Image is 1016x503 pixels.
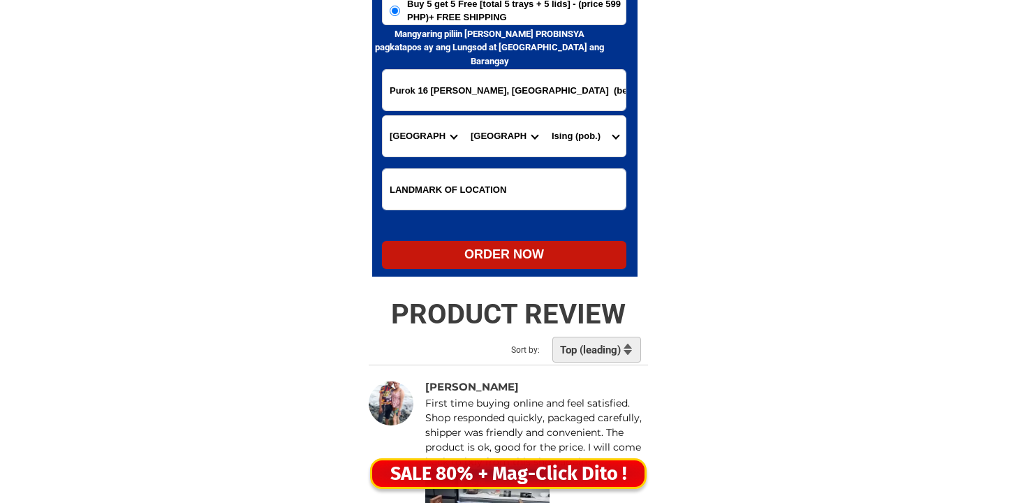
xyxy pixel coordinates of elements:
input: Input LANDMARKOFLOCATION [383,169,626,210]
select: Select district [464,116,545,156]
input: Input address [383,70,626,110]
h2: PRODUCT REVIEW [362,298,655,331]
h2: Sort by: [511,344,575,356]
p: First time buying online and feel satisfied. Shop responded quickly, packaged carefully, shipper ... [425,396,647,469]
p: [PERSON_NAME] [425,381,598,393]
input: Buy 5 get 5 Free [total 5 trays + 5 lids] - (price 599 PHP)+ FREE SHIPPING [390,6,400,16]
select: Select province [383,116,464,156]
h2: Top (leading) [560,344,625,356]
div: ORDER NOW [382,245,626,264]
h6: Mangyaring piliin [PERSON_NAME] PROBINSYA pagkatapos ay ang Lungsod at [GEOGRAPHIC_DATA] ang Bara... [372,27,608,68]
div: SALE 80% + Mag-Click Dito ! [372,460,645,488]
select: Select commune [545,116,626,156]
